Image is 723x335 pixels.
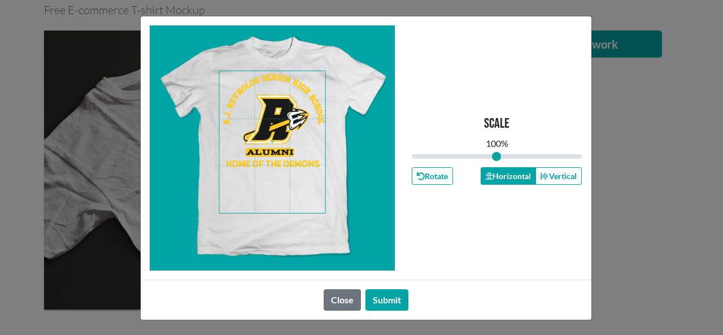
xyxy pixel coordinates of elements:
button: Horizontal [481,167,536,185]
button: Rotate [412,167,453,185]
p: Scale [484,116,509,132]
div: 100 % [486,137,508,150]
button: Close [324,289,361,311]
button: Submit [365,289,408,311]
button: Vertical [535,167,582,185]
